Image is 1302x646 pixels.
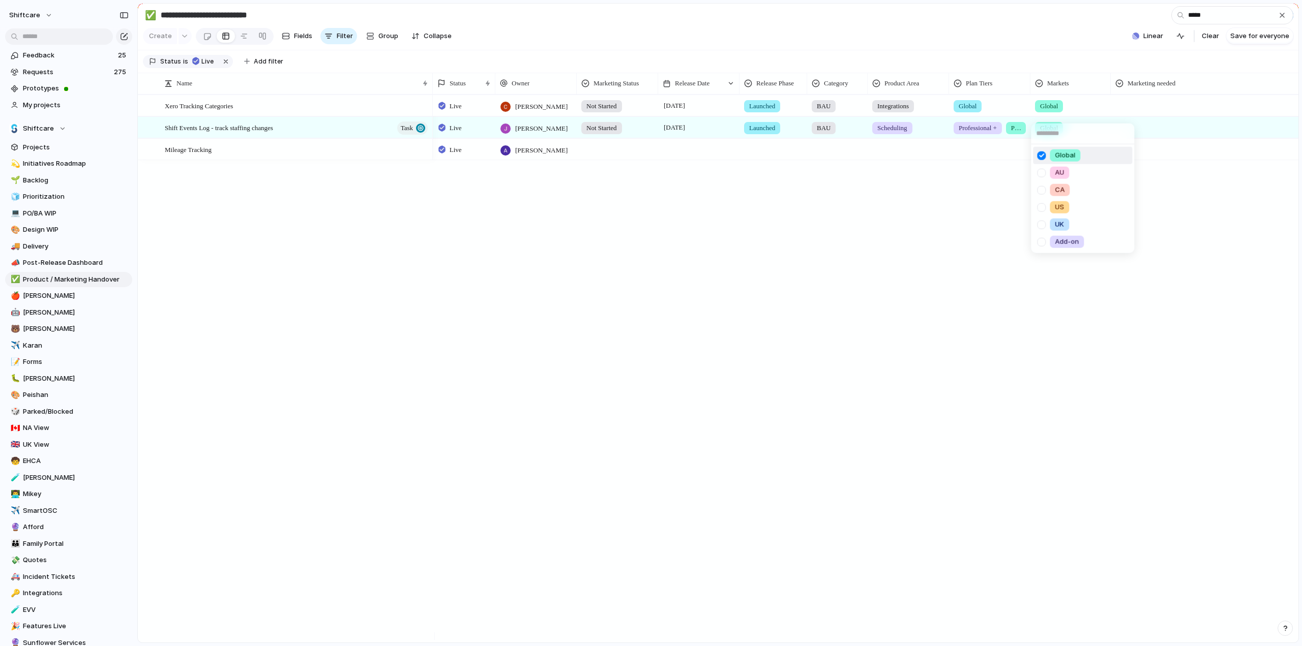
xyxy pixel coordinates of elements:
span: Global [1055,150,1075,161]
span: UK [1055,220,1064,230]
span: AU [1055,168,1064,178]
span: CA [1055,185,1064,195]
span: US [1055,202,1064,212]
span: Add-on [1055,237,1079,247]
